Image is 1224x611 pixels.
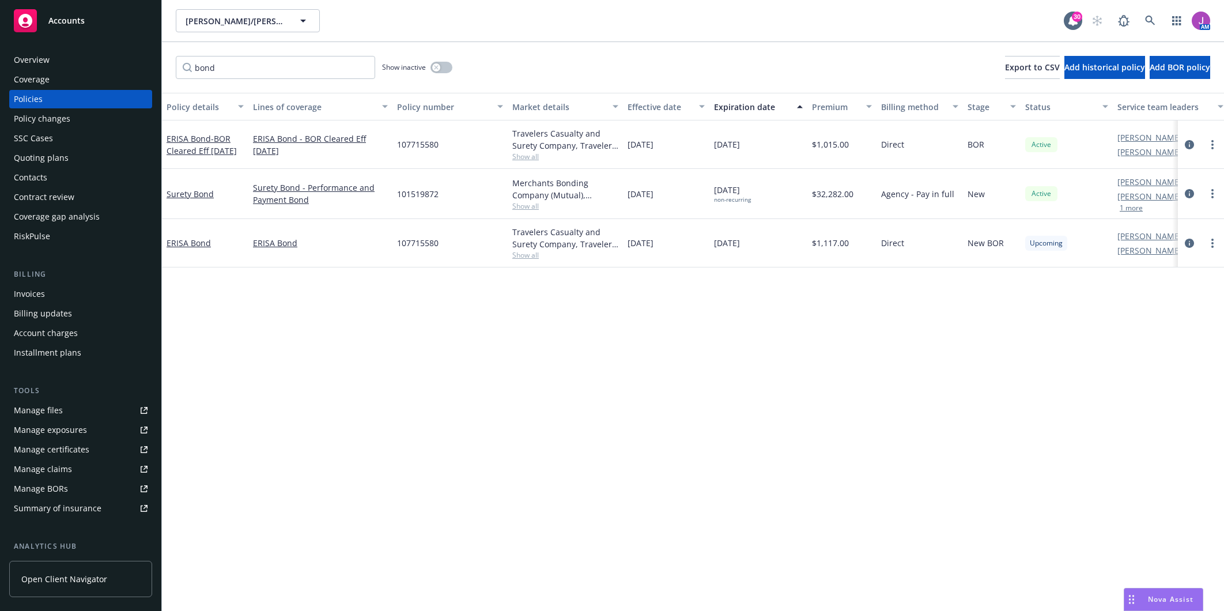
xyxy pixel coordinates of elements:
div: Premium [812,101,859,113]
span: - BOR Cleared Eff [DATE] [167,133,237,156]
a: Manage certificates [9,440,152,459]
div: Billing updates [14,304,72,323]
a: Contract review [9,188,152,206]
a: circleInformation [1183,187,1196,201]
span: Show all [512,152,618,161]
span: Show all [512,201,618,211]
div: Contacts [14,168,47,187]
button: Policy details [162,93,248,120]
span: New BOR [968,237,1004,249]
a: Installment plans [9,344,152,362]
div: Expiration date [714,101,790,113]
div: Summary of insurance [14,499,101,518]
div: Manage exposures [14,421,87,439]
a: SSC Cases [9,129,152,148]
a: Summary of insurance [9,499,152,518]
div: Installment plans [14,344,81,362]
button: Billing method [877,93,963,120]
a: [PERSON_NAME] [1117,176,1182,188]
div: Tools [9,385,152,397]
a: [PERSON_NAME] [1117,190,1182,202]
button: 1 more [1120,205,1143,212]
a: Accounts [9,5,152,37]
div: SSC Cases [14,129,53,148]
div: RiskPulse [14,227,50,246]
a: [PERSON_NAME] [1117,244,1182,257]
a: [PERSON_NAME] [1117,230,1182,242]
span: [DATE] [714,184,751,203]
span: $1,117.00 [812,237,849,249]
a: Contacts [9,168,152,187]
button: Market details [508,93,623,120]
span: Nova Assist [1148,594,1193,604]
span: Add historical policy [1064,62,1145,73]
button: Add historical policy [1064,56,1145,79]
div: Coverage gap analysis [14,208,100,226]
span: Active [1030,188,1053,199]
a: ERISA Bond [167,133,237,156]
span: $32,282.00 [812,188,853,200]
div: Drag to move [1124,589,1139,610]
div: 30 [1072,12,1082,22]
div: Merchants Bonding Company (Mutual), Merchants Bonding Company [512,177,618,201]
div: Manage claims [14,460,72,478]
a: Invoices [9,285,152,303]
div: Status [1025,101,1095,113]
a: Manage exposures [9,421,152,439]
a: Surety Bond [167,188,214,199]
span: Open Client Navigator [21,573,107,585]
a: circleInformation [1183,138,1196,152]
button: Export to CSV [1005,56,1060,79]
button: Effective date [623,93,709,120]
div: Service team leaders [1117,101,1211,113]
img: photo [1192,12,1210,30]
a: Billing updates [9,304,152,323]
div: Market details [512,101,606,113]
div: Travelers Casualty and Surety Company, Travelers Insurance [512,127,618,152]
button: Lines of coverage [248,93,392,120]
span: New [968,188,985,200]
a: more [1206,187,1219,201]
a: Quoting plans [9,149,152,167]
a: [PERSON_NAME] [1117,146,1182,158]
span: Add BOR policy [1150,62,1210,73]
div: Analytics hub [9,541,152,552]
a: Start snowing [1086,9,1109,32]
span: Agency - Pay in full [881,188,954,200]
button: Expiration date [709,93,807,120]
div: Quoting plans [14,149,69,167]
a: Surety Bond - Performance and Payment Bond [253,182,388,206]
a: Switch app [1165,9,1188,32]
a: RiskPulse [9,227,152,246]
span: [DATE] [628,188,653,200]
span: [PERSON_NAME]/[PERSON_NAME] Construction, Inc. [186,15,285,27]
span: 107715580 [397,138,439,150]
a: Manage BORs [9,480,152,498]
div: Travelers Casualty and Surety Company, Travelers Insurance [512,226,618,250]
a: circleInformation [1183,236,1196,250]
div: Billing method [881,101,946,113]
div: Policies [14,90,43,108]
div: Contract review [14,188,74,206]
button: [PERSON_NAME]/[PERSON_NAME] Construction, Inc. [176,9,320,32]
a: Coverage [9,70,152,89]
button: Add BOR policy [1150,56,1210,79]
a: [PERSON_NAME] [1117,131,1182,144]
a: ERISA Bond - BOR Cleared Eff [DATE] [253,133,388,157]
span: Direct [881,237,904,249]
span: Accounts [48,16,85,25]
div: Manage certificates [14,440,89,459]
span: [DATE] [628,237,653,249]
span: BOR [968,138,984,150]
div: Coverage [14,70,50,89]
span: [DATE] [628,138,653,150]
span: 101519872 [397,188,439,200]
span: Direct [881,138,904,150]
span: Show inactive [382,62,426,72]
a: Manage files [9,401,152,420]
div: Billing [9,269,152,280]
a: Search [1139,9,1162,32]
div: Manage files [14,401,63,420]
button: Premium [807,93,877,120]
